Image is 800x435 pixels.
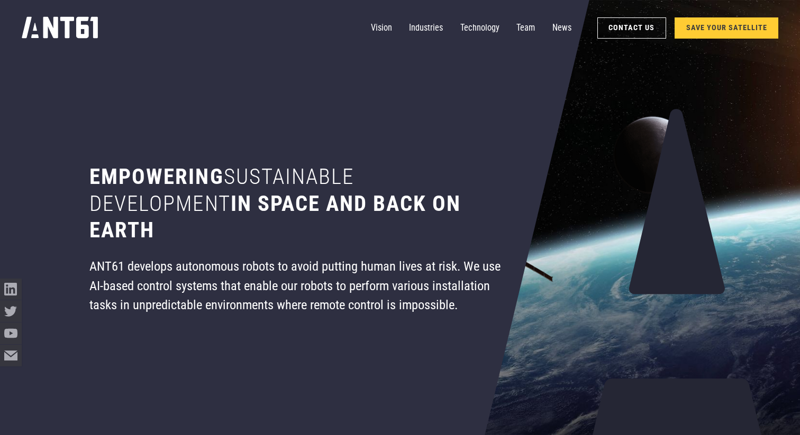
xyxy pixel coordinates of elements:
a: SAVE YOUR SATELLITE [675,17,778,39]
a: Vision [371,17,392,39]
a: Contact Us [597,17,666,39]
a: Industries [409,17,443,39]
a: home [22,14,98,43]
div: ANT61 develops autonomous robots to avoid putting human lives at risk. We use AI-based control sy... [89,257,506,315]
a: News [552,17,571,39]
h1: Empowering in space and back on earth [89,163,506,244]
span: sustainable development [89,164,354,216]
a: Team [516,17,535,39]
a: Technology [460,17,499,39]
